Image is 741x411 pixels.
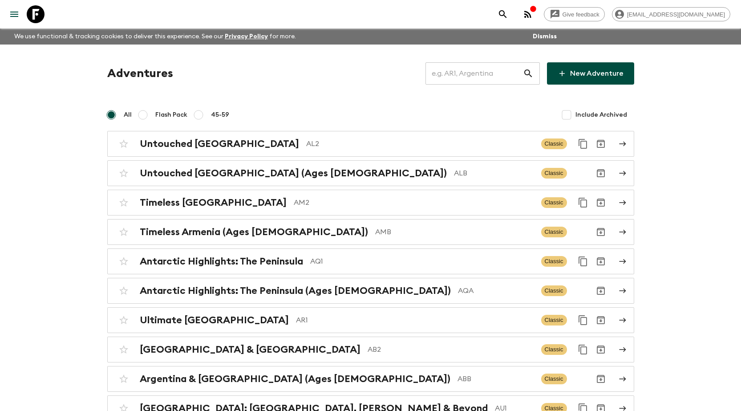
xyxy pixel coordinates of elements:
span: Classic [541,197,567,208]
button: Archive [592,223,610,241]
span: Give feedback [558,11,604,18]
a: New Adventure [547,62,634,85]
h2: Untouched [GEOGRAPHIC_DATA] (Ages [DEMOGRAPHIC_DATA]) [140,167,447,179]
span: Classic [541,168,567,179]
a: Untouched [GEOGRAPHIC_DATA] (Ages [DEMOGRAPHIC_DATA])ALBClassicArchive [107,160,634,186]
button: menu [5,5,23,23]
button: Archive [592,252,610,270]
span: Classic [541,315,567,326]
div: [EMAIL_ADDRESS][DOMAIN_NAME] [612,7,730,21]
span: Flash Pack [155,110,187,119]
button: Archive [592,135,610,153]
span: [EMAIL_ADDRESS][DOMAIN_NAME] [622,11,730,18]
button: Archive [592,282,610,300]
p: AM2 [294,197,534,208]
button: Duplicate for 45-59 [574,341,592,358]
h1: Adventures [107,65,173,82]
span: Classic [541,256,567,267]
h2: [GEOGRAPHIC_DATA] & [GEOGRAPHIC_DATA] [140,344,360,355]
p: AQ1 [310,256,534,267]
h2: Argentina & [GEOGRAPHIC_DATA] (Ages [DEMOGRAPHIC_DATA]) [140,373,450,385]
a: Timeless Armenia (Ages [DEMOGRAPHIC_DATA])AMBClassicArchive [107,219,634,245]
a: Give feedback [544,7,605,21]
a: Untouched [GEOGRAPHIC_DATA]AL2ClassicDuplicate for 45-59Archive [107,131,634,157]
span: Include Archived [575,110,627,119]
p: AR1 [296,315,534,326]
button: Archive [592,164,610,182]
button: Archive [592,370,610,388]
p: AL2 [306,138,534,149]
span: Classic [541,138,567,149]
a: Ultimate [GEOGRAPHIC_DATA]AR1ClassicDuplicate for 45-59Archive [107,307,634,333]
h2: Untouched [GEOGRAPHIC_DATA] [140,138,299,150]
a: Antarctic Highlights: The Peninsula (Ages [DEMOGRAPHIC_DATA])AQAClassicArchive [107,278,634,304]
p: ALB [454,168,534,179]
p: AQA [458,285,534,296]
h2: Timeless [GEOGRAPHIC_DATA] [140,197,287,208]
h2: Timeless Armenia (Ages [DEMOGRAPHIC_DATA]) [140,226,368,238]
p: AMB [375,227,534,237]
button: Archive [592,311,610,329]
button: Dismiss [530,30,559,43]
span: 45-59 [211,110,229,119]
input: e.g. AR1, Argentina [425,61,523,86]
p: ABB [458,374,534,384]
button: Duplicate for 45-59 [574,311,592,329]
button: Duplicate for 45-59 [574,135,592,153]
h2: Antarctic Highlights: The Peninsula [140,256,303,267]
span: Classic [541,344,567,355]
button: Archive [592,341,610,358]
button: Duplicate for 45-59 [574,252,592,270]
span: All [124,110,132,119]
p: AB2 [368,344,534,355]
a: Timeless [GEOGRAPHIC_DATA]AM2ClassicDuplicate for 45-59Archive [107,190,634,216]
p: We use functional & tracking cookies to deliver this experience. See our for more. [11,28,300,45]
button: Duplicate for 45-59 [574,194,592,212]
span: Classic [541,227,567,237]
a: [GEOGRAPHIC_DATA] & [GEOGRAPHIC_DATA]AB2ClassicDuplicate for 45-59Archive [107,337,634,362]
h2: Ultimate [GEOGRAPHIC_DATA] [140,314,289,326]
span: Classic [541,285,567,296]
button: Archive [592,194,610,212]
span: Classic [541,374,567,384]
a: Antarctic Highlights: The PeninsulaAQ1ClassicDuplicate for 45-59Archive [107,248,634,274]
button: search adventures [494,5,512,23]
h2: Antarctic Highlights: The Peninsula (Ages [DEMOGRAPHIC_DATA]) [140,285,451,297]
a: Argentina & [GEOGRAPHIC_DATA] (Ages [DEMOGRAPHIC_DATA])ABBClassicArchive [107,366,634,392]
a: Privacy Policy [225,33,268,40]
